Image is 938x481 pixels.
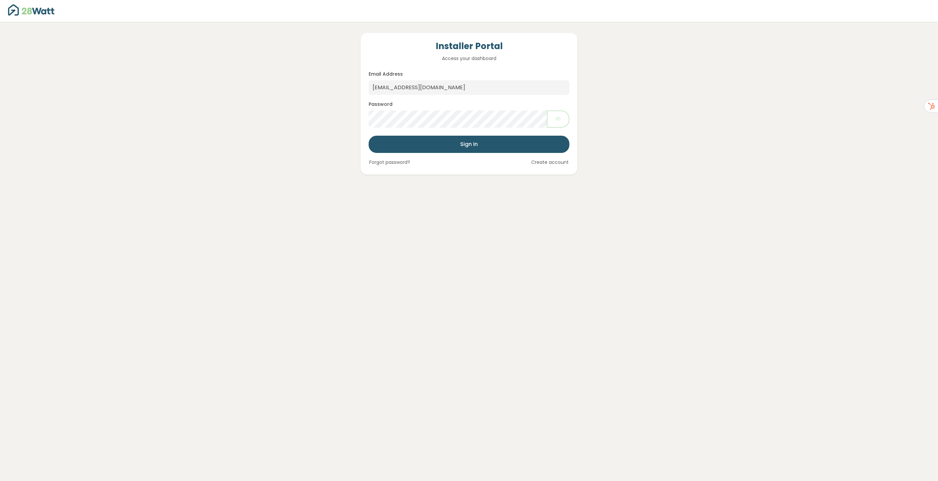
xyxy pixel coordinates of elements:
[369,158,411,167] button: Forgot password?
[369,80,569,95] input: Enter your email
[369,101,393,108] label: Password
[369,41,569,52] h4: Installer Portal
[369,136,569,153] button: Sign In
[531,158,569,167] a: Create account
[369,55,569,62] p: Access your dashboard
[8,4,54,16] img: 28Watt
[369,71,403,78] label: Email Address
